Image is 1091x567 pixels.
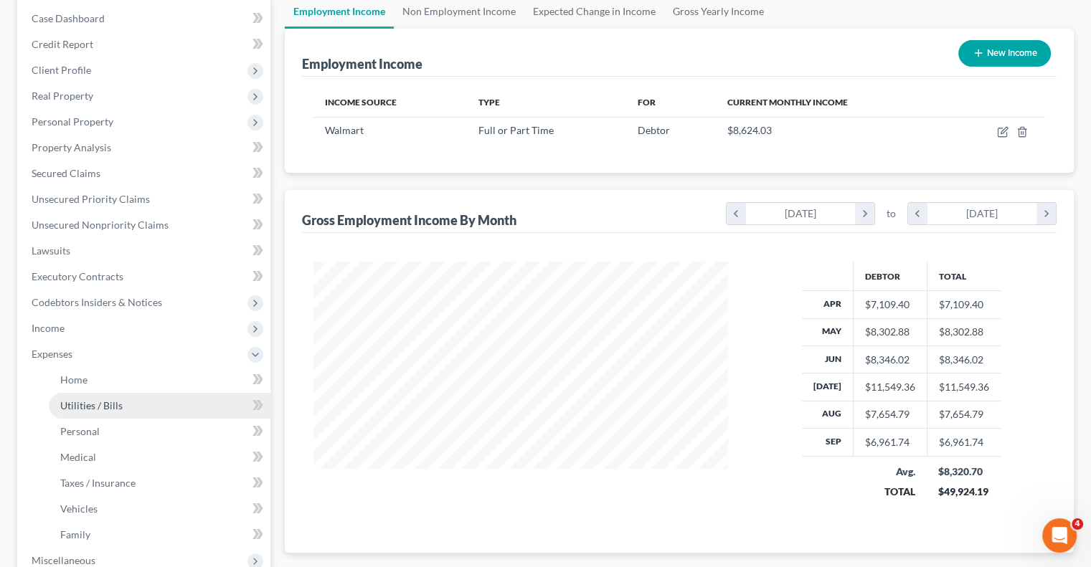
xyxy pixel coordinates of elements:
[20,135,270,161] a: Property Analysis
[927,203,1037,224] div: [DATE]
[32,115,113,128] span: Personal Property
[32,12,105,24] span: Case Dashboard
[887,206,896,221] span: to
[927,262,1001,290] th: Total
[958,40,1051,67] button: New Income
[938,485,989,499] div: $49,924.19
[60,528,90,540] span: Family
[49,419,270,444] a: Personal
[32,38,93,50] span: Credit Report
[32,90,93,102] span: Real Property
[32,554,95,566] span: Miscellaneous
[60,502,98,515] span: Vehicles
[927,318,1001,346] td: $8,302.88
[32,348,72,360] span: Expenses
[865,435,915,449] div: $6,961.74
[32,322,65,334] span: Income
[864,485,915,499] div: TOTAL
[49,470,270,496] a: Taxes / Insurance
[32,193,150,205] span: Unsecured Priority Claims
[802,401,854,428] th: Aug
[60,373,88,386] span: Home
[865,407,915,421] div: $7,654.79
[802,346,854,373] th: Jun
[32,270,123,282] span: Executory Contracts
[32,64,91,76] span: Client Profile
[865,380,915,394] div: $11,549.36
[865,297,915,312] div: $7,109.40
[853,262,927,290] th: Debtor
[60,399,123,411] span: Utilities / Bills
[938,464,989,479] div: $8,320.70
[478,124,554,136] span: Full or Part Time
[60,477,136,489] span: Taxes / Insurance
[32,244,70,257] span: Lawsuits
[927,346,1001,373] td: $8,346.02
[927,373,1001,401] td: $11,549.36
[1036,203,1056,224] i: chevron_right
[638,124,670,136] span: Debtor
[20,212,270,238] a: Unsecured Nonpriority Claims
[20,32,270,57] a: Credit Report
[302,211,516,229] div: Gross Employment Income By Month
[855,203,874,224] i: chevron_right
[927,401,1001,428] td: $7,654.79
[32,167,100,179] span: Secured Claims
[20,161,270,186] a: Secured Claims
[802,429,854,456] th: Sep
[49,496,270,522] a: Vehicles
[49,393,270,419] a: Utilities / Bills
[325,124,364,136] span: Walmart
[32,296,162,308] span: Codebtors Insiders & Notices
[908,203,927,224] i: chevron_left
[60,451,96,463] span: Medical
[302,55,422,72] div: Employment Income
[802,318,854,346] th: May
[746,203,856,224] div: [DATE]
[20,6,270,32] a: Case Dashboard
[32,141,111,153] span: Property Analysis
[1072,518,1083,530] span: 4
[802,373,854,401] th: [DATE]
[864,464,915,479] div: Avg.
[727,124,772,136] span: $8,624.03
[802,291,854,318] th: Apr
[49,444,270,470] a: Medical
[325,97,397,108] span: Income Source
[927,291,1001,318] td: $7,109.40
[20,186,270,212] a: Unsecured Priority Claims
[20,238,270,264] a: Lawsuits
[865,325,915,339] div: $8,302.88
[60,425,100,437] span: Personal
[32,219,169,231] span: Unsecured Nonpriority Claims
[638,97,656,108] span: For
[727,203,746,224] i: chevron_left
[49,367,270,393] a: Home
[727,97,848,108] span: Current Monthly Income
[478,97,500,108] span: Type
[927,429,1001,456] td: $6,961.74
[1042,518,1077,553] iframe: Intercom live chat
[20,264,270,290] a: Executory Contracts
[49,522,270,548] a: Family
[865,353,915,367] div: $8,346.02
